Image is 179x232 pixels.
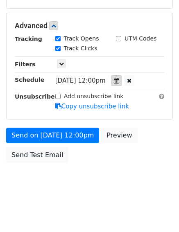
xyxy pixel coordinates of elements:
strong: Unsubscribe [15,93,55,100]
span: [DATE] 12:00pm [55,77,106,84]
strong: Filters [15,61,36,68]
a: Send Test Email [6,147,68,163]
strong: Schedule [15,77,44,83]
label: Track Clicks [64,44,97,53]
a: Send on [DATE] 12:00pm [6,128,99,143]
a: Preview [101,128,137,143]
a: Copy unsubscribe link [55,103,129,110]
label: Add unsubscribe link [64,92,124,101]
strong: Tracking [15,36,42,42]
label: UTM Codes [125,34,156,43]
label: Track Opens [64,34,99,43]
h5: Advanced [15,21,164,30]
iframe: Chat Widget [138,193,179,232]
